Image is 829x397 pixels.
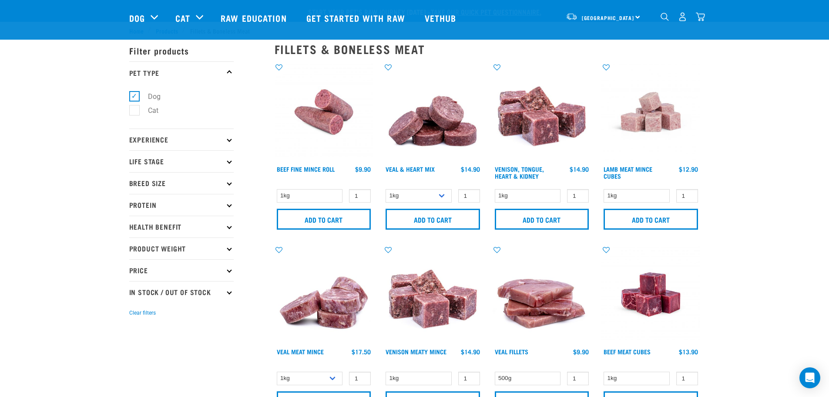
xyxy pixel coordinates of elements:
[349,189,371,203] input: 1
[129,194,234,216] p: Protein
[567,189,589,203] input: 1
[458,189,480,203] input: 1
[678,12,687,21] img: user.png
[386,167,435,170] a: Veal & Heart Mix
[298,0,416,35] a: Get started with Raw
[601,245,700,344] img: Beef Meat Cubes 1669
[355,166,371,173] div: $9.90
[129,238,234,259] p: Product Weight
[493,245,591,344] img: Stack Of Raw Veal Fillets
[461,166,480,173] div: $14.90
[129,150,234,172] p: Life Stage
[129,216,234,238] p: Health Benefit
[573,348,589,355] div: $9.90
[679,348,698,355] div: $13.90
[277,209,371,230] input: Add to cart
[129,61,234,83] p: Pet Type
[129,309,156,317] button: Clear filters
[676,372,698,385] input: 1
[134,91,164,102] label: Dog
[570,166,589,173] div: $14.90
[212,0,297,35] a: Raw Education
[604,167,652,177] a: Lamb Meat Mince Cubes
[383,63,482,162] img: 1152 Veal Heart Medallions 01
[129,281,234,303] p: In Stock / Out Of Stock
[386,350,446,353] a: Venison Meaty Mince
[495,350,528,353] a: Veal Fillets
[661,13,669,21] img: home-icon-1@2x.png
[277,167,335,170] a: Beef Fine Mince Roll
[495,167,544,177] a: Venison, Tongue, Heart & Kidney
[129,172,234,194] p: Breed Size
[566,13,577,20] img: van-moving.png
[386,209,480,230] input: Add to cart
[383,245,482,344] img: 1117 Venison Meat Mince 01
[134,105,162,116] label: Cat
[175,11,190,24] a: Cat
[416,0,467,35] a: Vethub
[277,350,324,353] a: Veal Meat Mince
[679,166,698,173] div: $12.90
[582,16,634,19] span: [GEOGRAPHIC_DATA]
[129,259,234,281] p: Price
[799,367,820,388] div: Open Intercom Messenger
[604,209,698,230] input: Add to cart
[676,189,698,203] input: 1
[349,372,371,385] input: 1
[129,11,145,24] a: Dog
[129,40,234,61] p: Filter products
[458,372,480,385] input: 1
[275,245,373,344] img: 1160 Veal Meat Mince Medallions 01
[275,63,373,162] img: Venison Veal Salmon Tripe 1651
[275,42,700,56] h2: Fillets & Boneless Meat
[567,372,589,385] input: 1
[604,350,651,353] a: Beef Meat Cubes
[461,348,480,355] div: $14.90
[352,348,371,355] div: $17.50
[129,129,234,150] p: Experience
[493,63,591,162] img: Pile Of Cubed Venison Tongue Mix For Pets
[495,209,589,230] input: Add to cart
[696,12,705,21] img: home-icon@2x.png
[601,63,700,162] img: Lamb Meat Mince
